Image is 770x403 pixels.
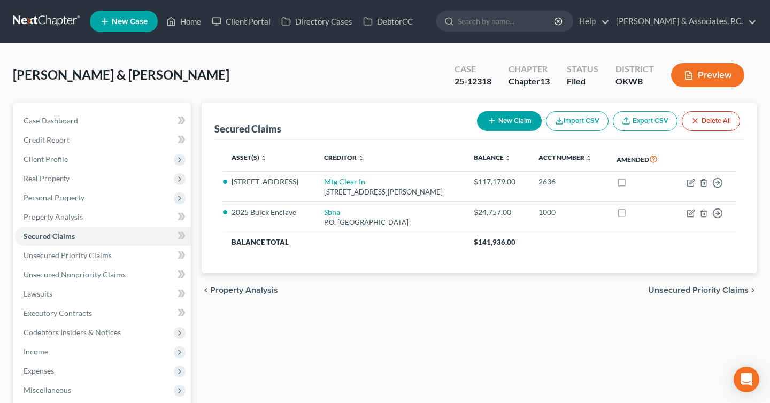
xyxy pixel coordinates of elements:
span: Unsecured Nonpriority Claims [24,270,126,279]
a: Case Dashboard [15,111,191,130]
a: Secured Claims [15,227,191,246]
span: 13 [540,76,550,86]
a: [PERSON_NAME] & Associates, P.C. [611,12,757,31]
div: Case [455,63,491,75]
a: Export CSV [613,111,677,131]
th: Balance Total [223,232,465,252]
div: Chapter [509,75,550,88]
div: 25-12318 [455,75,491,88]
span: Expenses [24,366,54,375]
i: chevron_left [202,286,210,294]
span: Unsecured Priority Claims [24,251,112,260]
li: 2025 Buick Enclave [232,207,307,218]
a: Client Portal [206,12,276,31]
span: Secured Claims [24,231,75,241]
div: Secured Claims [214,122,281,135]
div: District [615,63,654,75]
div: $117,179.00 [474,176,521,187]
span: Property Analysis [210,286,278,294]
th: Amended [608,147,672,172]
span: Unsecured Priority Claims [648,286,749,294]
a: Sbna [324,207,340,216]
div: 2636 [538,176,599,187]
button: New Claim [477,111,542,131]
input: Search by name... [458,11,556,31]
i: unfold_more [586,155,592,161]
a: Executory Contracts [15,304,191,323]
i: unfold_more [260,155,267,161]
i: chevron_right [749,286,757,294]
div: $24,757.00 [474,207,521,218]
span: $141,936.00 [474,238,515,246]
a: Home [161,12,206,31]
div: Open Intercom Messenger [734,367,759,392]
a: Asset(s) unfold_more [232,153,267,161]
a: DebtorCC [358,12,418,31]
a: Lawsuits [15,284,191,304]
button: Import CSV [546,111,609,131]
button: Delete All [682,111,740,131]
button: chevron_left Property Analysis [202,286,278,294]
a: Credit Report [15,130,191,150]
a: Acct Number unfold_more [538,153,592,161]
div: Status [567,63,598,75]
a: Unsecured Priority Claims [15,246,191,265]
div: P.O. [GEOGRAPHIC_DATA] [324,218,457,228]
div: [STREET_ADDRESS][PERSON_NAME] [324,187,457,197]
i: unfold_more [358,155,364,161]
button: Unsecured Priority Claims chevron_right [648,286,757,294]
a: Help [574,12,610,31]
div: Chapter [509,63,550,75]
span: New Case [112,18,148,26]
span: Real Property [24,174,70,183]
span: Personal Property [24,193,84,202]
span: Lawsuits [24,289,52,298]
div: 1000 [538,207,599,218]
a: Mtg Clear In [324,177,365,186]
a: Unsecured Nonpriority Claims [15,265,191,284]
span: Credit Report [24,135,70,144]
span: Case Dashboard [24,116,78,125]
span: Executory Contracts [24,308,92,317]
span: [PERSON_NAME] & [PERSON_NAME] [13,67,229,82]
a: Creditor unfold_more [324,153,364,161]
span: Codebtors Insiders & Notices [24,328,121,337]
button: Preview [671,63,744,87]
a: Balance unfold_more [474,153,511,161]
li: [STREET_ADDRESS] [232,176,307,187]
span: Miscellaneous [24,385,71,394]
a: Property Analysis [15,207,191,227]
span: Property Analysis [24,212,83,221]
span: Income [24,347,48,356]
div: OKWB [615,75,654,88]
i: unfold_more [505,155,511,161]
a: Directory Cases [276,12,358,31]
span: Client Profile [24,154,68,164]
div: Filed [567,75,598,88]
